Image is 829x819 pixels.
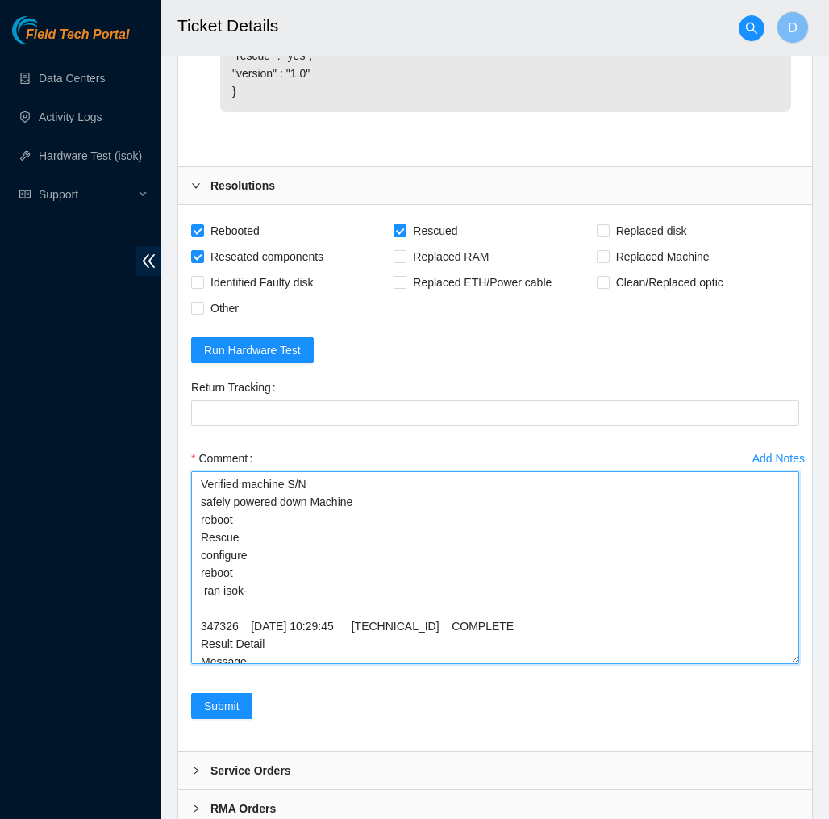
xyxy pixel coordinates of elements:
b: Resolutions [210,177,275,194]
div: Resolutions [178,167,812,204]
span: Replaced RAM [406,244,495,270]
button: Submit [191,693,252,719]
span: Support [39,178,134,211]
label: Comment [191,445,259,471]
b: Service Orders [210,762,291,779]
span: Field Tech Portal [26,27,129,43]
button: Run Hardware Test [191,337,314,363]
span: Run Hardware Test [204,341,301,359]
span: Clean/Replaced optic [610,270,730,295]
span: right [191,181,201,190]
span: right [191,766,201,775]
textarea: Comment [191,471,799,664]
b: RMA Orders [210,800,276,817]
span: double-left [136,246,161,276]
span: Replaced Machine [610,244,716,270]
button: search [739,15,764,41]
span: search [739,22,764,35]
div: Service Orders [178,752,812,789]
a: Hardware Test (isok) [39,149,142,162]
span: Submit [204,697,240,715]
img: Akamai Technologies [12,16,81,44]
span: Rebooted [204,218,266,244]
div: Add Notes [752,453,805,464]
input: Return Tracking [191,400,799,426]
span: D [788,18,798,38]
button: D [777,11,809,44]
span: Reseated components [204,244,330,270]
a: Activity Logs [39,111,102,123]
label: Return Tracking [191,374,282,400]
button: Add Notes [752,445,806,471]
span: right [191,804,201,813]
span: Other [204,295,245,321]
span: Replaced ETH/Power cable [406,270,558,295]
a: Data Centers [39,72,105,85]
span: Identified Faulty disk [204,270,320,295]
a: Akamai TechnologiesField Tech Portal [12,29,129,50]
span: Rescued [406,218,464,244]
span: read [19,189,31,200]
span: Replaced disk [610,218,694,244]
